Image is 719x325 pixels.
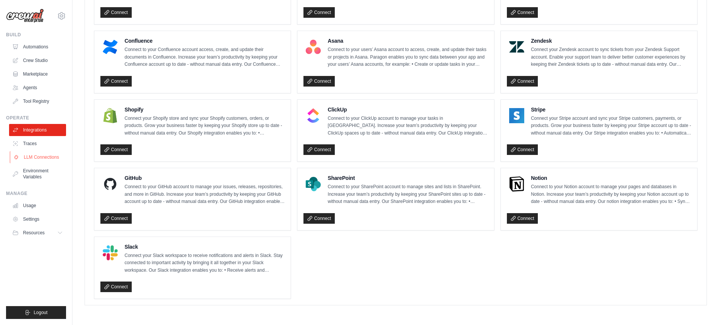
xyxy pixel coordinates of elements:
a: Connect [100,213,132,224]
div: Operate [6,115,66,121]
h4: ClickUp [328,106,488,113]
a: Tool Registry [9,95,66,107]
p: Connect to your users’ Asana account to access, create, and update their tasks or projects in Asa... [328,46,488,68]
h4: Slack [125,243,285,251]
a: Usage [9,200,66,212]
span: Logout [34,310,48,316]
p: Connect your Slack workspace to receive notifications and alerts in Slack. Stay connected to impo... [125,252,285,274]
a: Connect [507,7,538,18]
img: Notion Logo [509,176,524,192]
a: Connect [303,213,335,224]
p: Connect to your SharePoint account to manage sites and lists in SharePoint. Increase your team’s ... [328,183,488,206]
a: Connect [100,144,132,155]
p: Connect your Stripe account and sync your Stripe customers, payments, or products. Grow your busi... [531,115,691,137]
h4: Confluence [125,37,285,45]
p: Connect to your GitHub account to manage your issues, releases, repositories, and more in GitHub.... [125,183,285,206]
a: Crew Studio [9,54,66,67]
a: Connect [303,76,335,87]
p: Connect to your Notion account to manage your pages and databases in Notion. Increase your team’s... [531,183,691,206]
a: Settings [9,213,66,225]
a: Marketplace [9,68,66,80]
img: Shopify Logo [103,108,118,123]
span: Resources [23,230,45,236]
p: Connect to your Confluence account access, create, and update their documents in Confluence. Incr... [125,46,285,68]
h4: Shopify [125,106,285,113]
img: Zendesk Logo [509,39,524,54]
img: Slack Logo [103,245,118,260]
h4: Zendesk [531,37,691,45]
a: Connect [100,282,132,292]
a: Connect [100,7,132,18]
a: Agents [9,82,66,94]
button: Logout [6,306,66,319]
div: Manage [6,190,66,197]
button: Resources [9,227,66,239]
a: Connect [507,76,538,87]
a: Connect [100,76,132,87]
p: Connect your Shopify store and sync your Shopify customers, orders, or products. Grow your busine... [125,115,285,137]
a: Connect [507,213,538,224]
img: SharePoint Logo [306,176,321,192]
img: Confluence Logo [103,39,118,54]
h4: Stripe [531,106,691,113]
h4: SharePoint [328,174,488,182]
a: Traces [9,138,66,150]
img: Stripe Logo [509,108,524,123]
div: Build [6,32,66,38]
img: Asana Logo [306,39,321,54]
a: Connect [303,7,335,18]
p: Connect your Zendesk account to sync tickets from your Zendesk Support account. Enable your suppo... [531,46,691,68]
h4: GitHub [125,174,285,182]
a: Environment Variables [9,165,66,183]
h4: Asana [328,37,488,45]
a: Integrations [9,124,66,136]
img: Logo [6,9,44,23]
a: Automations [9,41,66,53]
a: LLM Connections [10,151,67,163]
img: GitHub Logo [103,176,118,192]
a: Connect [303,144,335,155]
a: Connect [507,144,538,155]
img: ClickUp Logo [306,108,321,123]
h4: Notion [531,174,691,182]
p: Connect to your ClickUp account to manage your tasks in [GEOGRAPHIC_DATA]. Increase your team’s p... [328,115,488,137]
